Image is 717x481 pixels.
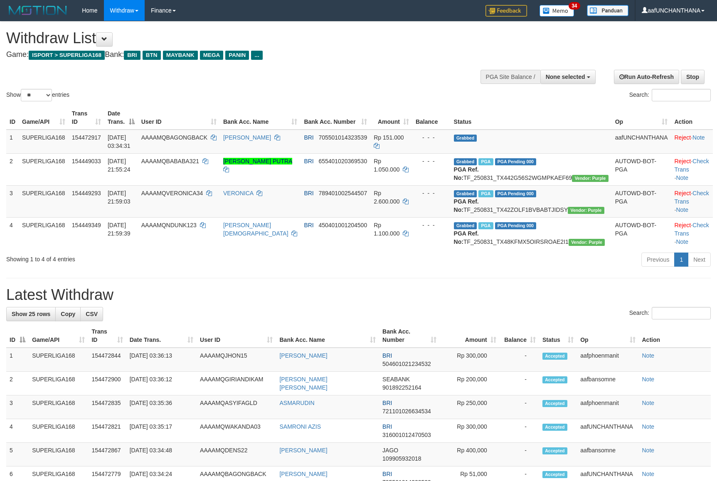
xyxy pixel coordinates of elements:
td: 4 [6,419,29,443]
label: Search: [629,307,711,319]
span: PGA Pending [495,190,537,197]
td: 1 [6,130,19,154]
th: ID [6,106,19,130]
td: SUPERLIGA168 [29,395,88,419]
th: Trans ID: activate to sort column ascending [69,106,104,130]
span: Marked by aafheankoy [478,222,493,229]
th: Game/API: activate to sort column ascending [29,324,88,348]
td: TF_250831_TX48KFMX5OIRSROAE2I1 [451,217,612,249]
span: BRI [382,352,392,359]
a: [PERSON_NAME][DEMOGRAPHIC_DATA] [223,222,288,237]
td: AUTOWD-BOT-PGA [612,217,671,249]
td: SUPERLIGA168 [29,372,88,395]
span: BTN [143,51,161,60]
div: - - - [416,189,447,197]
td: 3 [6,185,19,217]
td: Rp 300,000 [440,348,499,372]
th: Bank Acc. Number: activate to sort column ascending [379,324,440,348]
b: PGA Ref. No: [454,230,479,245]
a: [PERSON_NAME] [279,352,327,359]
td: 1 [6,348,29,372]
span: ISPORT > SUPERLIGA168 [29,51,105,60]
td: aafphoenmanit [577,395,638,419]
td: SUPERLIGA168 [29,443,88,466]
span: Rp 151.000 [374,134,404,141]
label: Search: [629,89,711,101]
span: Vendor URL: https://trx4.1velocity.biz [572,175,608,182]
span: None selected [546,74,585,80]
input: Search: [652,89,711,101]
span: BRI [382,423,392,430]
td: TF_250831_TX442G56S2WGMPKAEF69 [451,153,612,185]
a: Note [642,376,655,383]
span: Marked by aafheankoy [478,158,493,165]
span: AAAAMQBABABA321 [141,158,199,164]
td: TF_250831_TX42ZOLF1BVBABTJIDSY [451,185,612,217]
td: AUTOWD-BOT-PGA [612,153,671,185]
th: Bank Acc. Name: activate to sort column ascending [220,106,301,130]
h1: Withdraw List [6,30,470,47]
th: Action [671,106,713,130]
label: Show entries [6,89,69,101]
span: Copy 316001012470503 to clipboard [382,432,431,438]
a: SAMRONI AZIS [279,423,321,430]
a: Note [642,447,655,454]
th: Date Trans.: activate to sort column descending [104,106,138,130]
th: Amount: activate to sort column ascending [440,324,499,348]
td: AAAAMQWAKANDA03 [197,419,276,443]
td: [DATE] 03:35:36 [126,395,197,419]
th: User ID: activate to sort column ascending [138,106,220,130]
a: Show 25 rows [6,307,56,321]
td: - [500,372,539,395]
th: ID: activate to sort column descending [6,324,29,348]
span: Copy 901892252164 to clipboard [382,384,421,391]
td: · [671,130,713,154]
a: Note [676,238,688,245]
h4: Game: Bank: [6,51,470,59]
span: Vendor URL: https://trx4.1velocity.biz [569,239,605,246]
th: Op: activate to sort column ascending [612,106,671,130]
span: [DATE] 21:59:03 [108,190,131,205]
a: [PERSON_NAME] PUTRA [223,158,292,164]
td: SUPERLIGA168 [19,217,69,249]
span: ... [251,51,262,60]
b: PGA Ref. No: [454,166,479,181]
a: Check Trans [674,158,709,173]
span: Copy 450401001204500 to clipboard [318,222,367,228]
td: AAAAMQGIRIANDIKAM [197,372,276,395]
span: [DATE] 03:34:31 [108,134,131,149]
td: 154472844 [88,348,126,372]
span: Accepted [542,353,567,360]
span: SEABANK [382,376,410,383]
td: SUPERLIGA168 [19,185,69,217]
button: None selected [540,70,596,84]
span: AAAAMQNDUNK123 [141,222,197,228]
div: Showing 1 to 4 of 4 entries [6,252,293,263]
span: [DATE] 21:59:39 [108,222,131,237]
a: Reject [674,158,691,164]
th: Balance [412,106,451,130]
div: PGA Site Balance / [480,70,540,84]
td: aafphoenmanit [577,348,638,372]
td: [DATE] 03:35:17 [126,419,197,443]
span: Grabbed [454,190,477,197]
span: 154449293 [72,190,101,196]
span: Vendor URL: https://trx4.1velocity.biz [568,207,604,214]
td: 2 [6,153,19,185]
span: Marked by aafheankoy [478,190,493,197]
th: Bank Acc. Number: activate to sort column ascending [301,106,370,130]
td: [DATE] 03:36:13 [126,348,197,372]
a: [PERSON_NAME] [279,471,327,477]
a: [PERSON_NAME] [279,447,327,454]
td: - [500,419,539,443]
a: Note [676,206,688,213]
td: · · [671,217,713,249]
td: SUPERLIGA168 [29,419,88,443]
a: [PERSON_NAME] [223,134,271,141]
div: - - - [416,221,447,229]
td: 154472835 [88,395,126,419]
span: BRI [304,158,313,164]
span: 154449349 [72,222,101,228]
span: PGA Pending [495,158,537,165]
a: Note [642,352,655,359]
